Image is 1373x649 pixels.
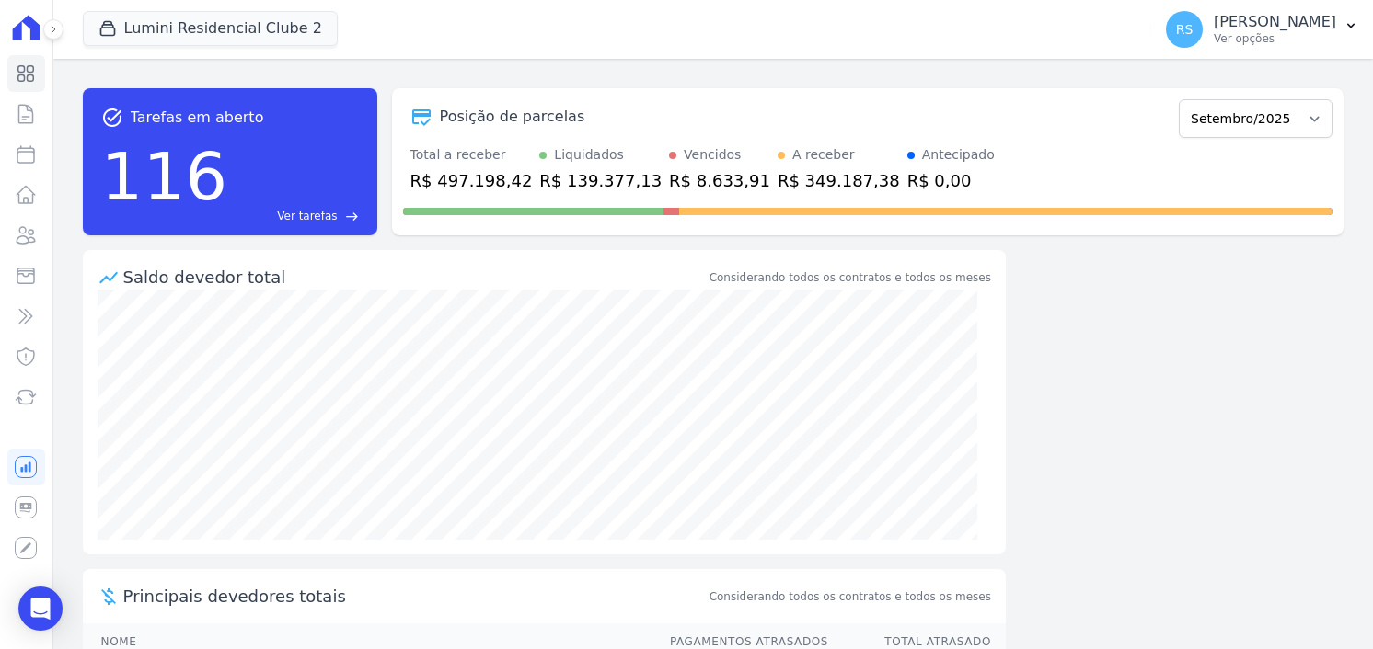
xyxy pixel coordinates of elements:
[345,210,359,223] span: east
[907,168,995,193] div: R$ 0,00
[101,107,123,129] span: task_alt
[922,145,995,165] div: Antecipado
[440,106,585,128] div: Posição de parcelas
[83,11,338,46] button: Lumini Residencial Clube 2
[410,168,533,193] div: R$ 497.198,42
[539,168,662,193] div: R$ 139.377,13
[710,588,991,605] span: Considerando todos os contratos e todos os meses
[18,586,63,631] div: Open Intercom Messenger
[778,168,900,193] div: R$ 349.187,38
[1151,4,1373,55] button: RS [PERSON_NAME] Ver opções
[684,145,741,165] div: Vencidos
[101,129,227,224] div: 116
[1214,31,1336,46] p: Ver opções
[792,145,855,165] div: A receber
[710,269,991,286] div: Considerando todos os contratos e todos os meses
[235,208,359,224] a: Ver tarefas east
[410,145,533,165] div: Total a receber
[669,168,770,193] div: R$ 8.633,91
[123,584,706,609] span: Principais devedores totais
[1176,23,1194,36] span: RS
[131,107,264,129] span: Tarefas em aberto
[123,265,706,290] div: Saldo devedor total
[554,145,624,165] div: Liquidados
[277,208,337,224] span: Ver tarefas
[1214,13,1336,31] p: [PERSON_NAME]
